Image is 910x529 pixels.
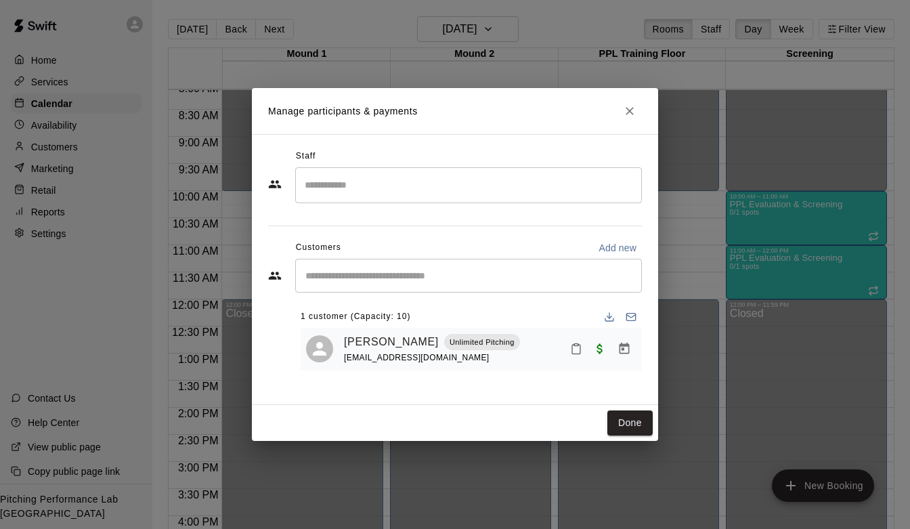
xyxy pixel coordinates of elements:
[296,146,316,167] span: Staff
[612,337,636,361] button: Manage bookings & payment
[268,269,282,282] svg: Customers
[268,177,282,191] svg: Staff
[617,99,642,123] button: Close
[268,104,418,119] p: Manage participants & payments
[599,306,620,328] button: Download list
[599,241,636,255] p: Add new
[620,306,642,328] button: Email participants
[301,306,410,328] span: 1 customer (Capacity: 10)
[344,333,439,351] a: [PERSON_NAME]
[607,410,653,436] button: Done
[588,343,612,354] span: Paid with Credit
[450,337,515,348] p: Unlimited Pitching
[295,259,642,293] div: Start typing to search customers...
[565,337,588,360] button: Mark attendance
[296,237,341,259] span: Customers
[593,237,642,259] button: Add new
[306,335,333,362] div: Carson Sanders
[344,353,490,362] span: [EMAIL_ADDRESS][DOMAIN_NAME]
[295,167,642,203] div: Search staff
